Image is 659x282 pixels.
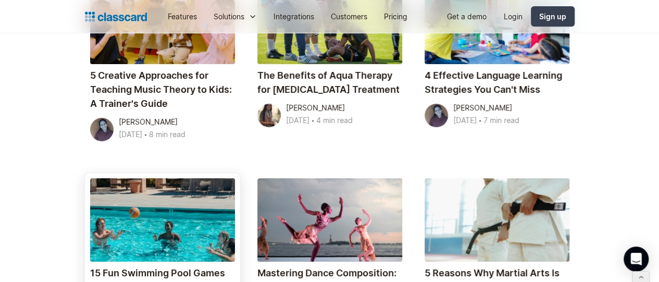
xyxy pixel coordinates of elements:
div: ‧ [477,114,483,129]
a: home [85,9,147,24]
div: ‧ [309,114,316,129]
div: [PERSON_NAME] [119,116,178,128]
div: [PERSON_NAME] [453,102,512,114]
div: Open Intercom Messenger [624,247,649,272]
a: Login [495,5,531,28]
div: 8 min read [149,128,185,141]
a: Sign up [531,6,575,27]
div: [DATE] [286,114,309,127]
div: 7 min read [483,114,519,127]
a: Integrations [265,5,322,28]
div: ‧ [142,128,149,143]
h4: 4 Effective Language Learning Strategies You Can't Miss [425,68,569,96]
a: Get a demo [439,5,495,28]
div: Solutions [205,5,265,28]
a: Customers [322,5,376,28]
div: 4 min read [316,114,353,127]
h4: The Benefits of Aqua Therapy for [MEDICAL_DATA] Treatment [257,68,402,96]
div: Sign up [539,11,566,22]
div: [PERSON_NAME] [286,102,345,114]
a: Features [159,5,205,28]
div: [DATE] [119,128,142,141]
div: Solutions [214,11,244,22]
div: [DATE] [453,114,477,127]
h4: 5 Creative Approaches for Teaching Music Theory to Kids: A Trainer's Guide [90,68,235,111]
a: Pricing [376,5,416,28]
